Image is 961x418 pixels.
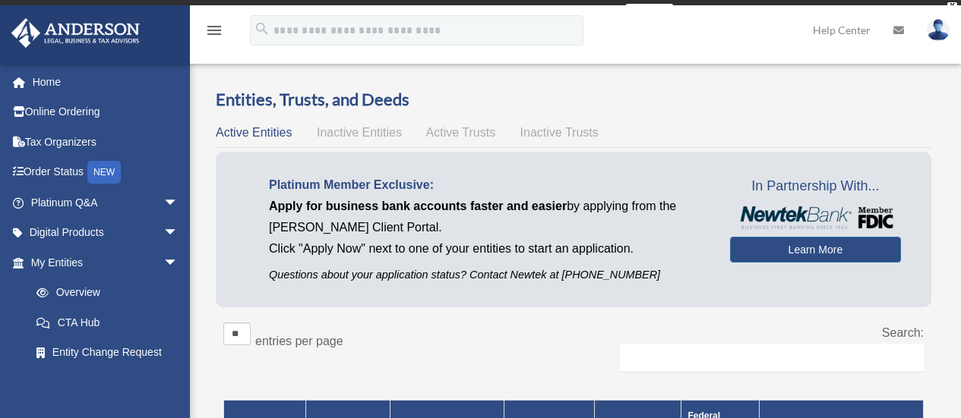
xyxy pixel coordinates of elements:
[730,237,901,262] a: Learn More
[163,247,194,278] span: arrow_drop_down
[11,97,201,127] a: Online Ordering
[269,196,707,238] p: by applying from the [PERSON_NAME] Client Portal.
[738,206,893,229] img: NewtekBankLogoSM.png
[216,126,292,139] span: Active Entities
[426,126,496,139] span: Active Trusts
[288,4,620,22] div: Get a chance to win 6 months of Platinum for free just by filling out this
[626,4,673,22] a: survey
[254,20,270,37] i: search
[11,127,201,157] a: Tax Organizers
[87,161,121,184] div: NEW
[21,338,194,368] a: Entity Change Request
[269,174,707,196] p: Platinum Member Exclusive:
[269,266,707,284] p: Questions about your application status? Contact Newtek at [PHONE_NUMBER]
[317,126,402,139] span: Inactive Entities
[730,174,901,199] span: In Partnership With...
[7,18,144,48] img: Anderson Advisors Platinum Portal
[11,187,201,218] a: Platinum Q&Aarrow_drop_down
[21,278,186,308] a: Overview
[947,2,957,11] div: close
[216,88,931,112] h3: Entities, Trusts, and Deeds
[269,200,567,212] span: Apply for business bank accounts faster and easier
[927,19,950,41] img: User Pic
[163,187,194,218] span: arrow_drop_down
[21,307,194,338] a: CTA Hub
[255,335,343,347] label: entries per page
[882,326,924,339] label: Search:
[269,238,707,259] p: Click "Apply Now" next to one of your entities to start an application.
[205,21,223,39] i: menu
[11,157,201,188] a: Order StatusNEW
[11,218,201,248] a: Digital Productsarrow_drop_down
[520,126,599,139] span: Inactive Trusts
[11,247,194,278] a: My Entitiesarrow_drop_down
[163,218,194,249] span: arrow_drop_down
[11,67,201,97] a: Home
[205,27,223,39] a: menu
